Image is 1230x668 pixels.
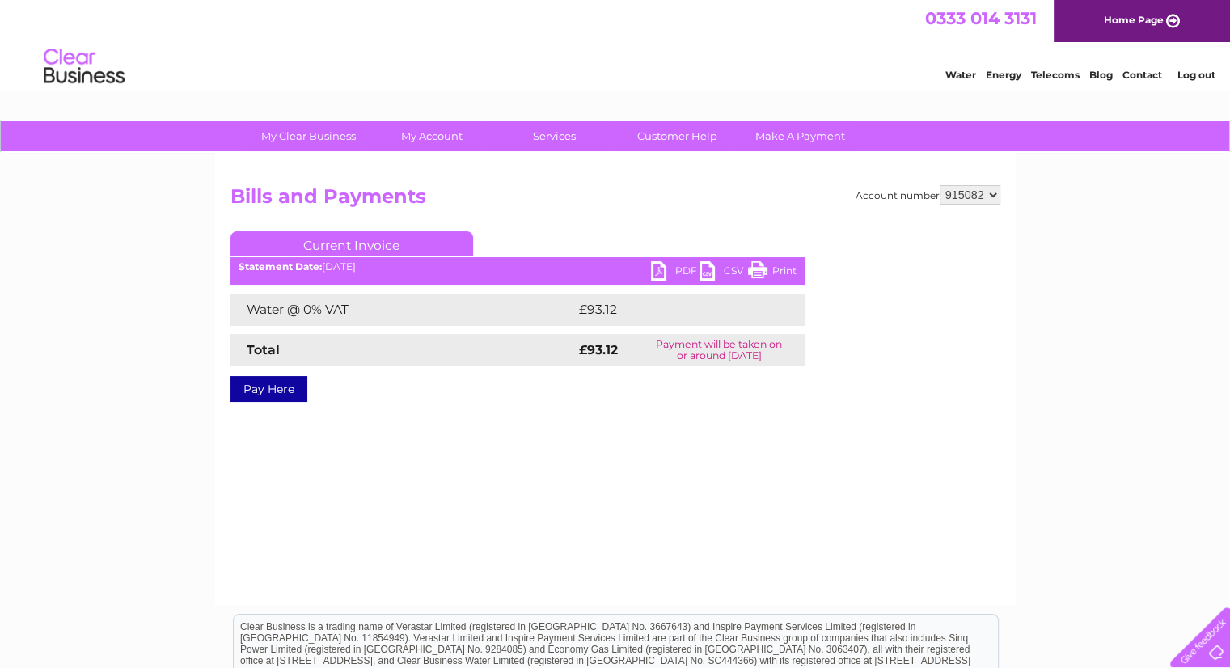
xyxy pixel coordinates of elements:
a: Blog [1089,69,1113,81]
b: Statement Date: [239,260,322,273]
td: Water @ 0% VAT [230,294,575,326]
a: CSV [700,261,748,285]
td: Payment will be taken on or around [DATE] [634,334,804,366]
a: Current Invoice [230,231,473,256]
h2: Bills and Payments [230,185,1000,216]
a: Contact [1122,69,1162,81]
a: Make A Payment [733,121,867,151]
a: Water [945,69,976,81]
a: My Clear Business [242,121,375,151]
strong: Total [247,342,280,357]
a: Customer Help [611,121,744,151]
strong: £93.12 [579,342,618,357]
a: Energy [986,69,1021,81]
a: Telecoms [1031,69,1080,81]
div: Account number [856,185,1000,205]
a: Pay Here [230,376,307,402]
div: Clear Business is a trading name of Verastar Limited (registered in [GEOGRAPHIC_DATA] No. 3667643... [234,9,998,78]
a: PDF [651,261,700,285]
a: My Account [365,121,498,151]
td: £93.12 [575,294,771,326]
div: [DATE] [230,261,805,273]
a: Log out [1177,69,1215,81]
a: 0333 014 3131 [925,8,1037,28]
a: Print [748,261,797,285]
a: Services [488,121,621,151]
img: logo.png [43,42,125,91]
